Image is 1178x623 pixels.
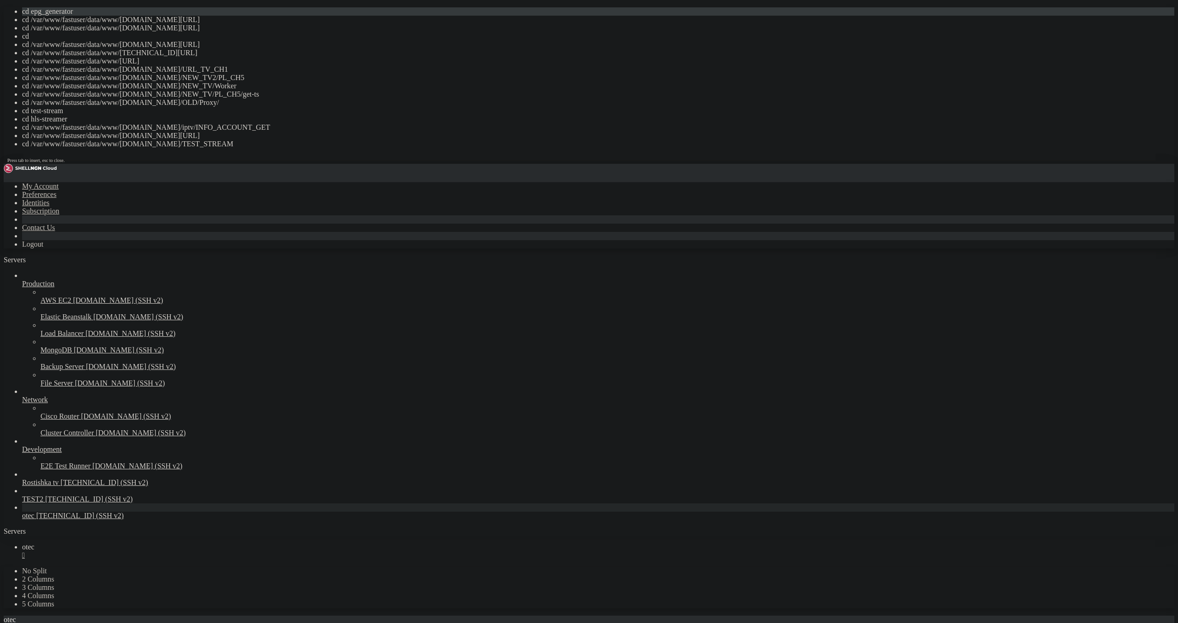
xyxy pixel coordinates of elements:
li: cd /var/www/fastuser/data/www/[URL] [22,57,1174,65]
span: 0:00:00 [265,493,291,501]
x-row: eta [4,447,1056,455]
span: ━━━━━━━━━━━━━━━━━━━━━━━━━━━━━━━━━━━━━━━━ [15,493,162,501]
x-row: Collecting asyncio [4,210,1056,218]
span: externally-managed-environment [26,50,136,57]
span: 241.8/241.8 kB [166,447,217,455]
a: Load Balancer [DOMAIN_NAME] (SSH v2) [40,329,1174,338]
x-row: This environment is externally managed [4,65,1056,73]
a: Logout [22,240,43,248]
a:  [22,551,1174,560]
span: 74.9/74.9 kB [173,348,217,355]
li: cd /var/www/fastuser/data/www/[DOMAIN_NAME]/NEW_TV/Worker [22,82,1174,90]
span: [DOMAIN_NAME] (SSH v2) [81,412,171,420]
x-row: Downloading aiohappyeyeballs-2.6.1-py3-none-any.whl (15 kB) [4,409,1056,417]
span: [DOMAIN_NAME] (SSH v2) [74,346,164,354]
span: 0:00:00 [258,432,283,439]
a: otec [TECHNICAL_ID] (SSH v2) [22,512,1174,520]
li: Production [22,271,1174,387]
span: Press tab to insert, esc to close. [7,158,64,163]
span: Elastic Beanstalk [40,313,92,321]
a: E2E Test Runner [DOMAIN_NAME] (SSH v2) [40,462,1174,470]
span: otec [22,512,35,519]
x-row: root @ user manager service: systemd[215408] [4,19,1056,27]
x-row: Collecting propcache>=0.2.0 (from aiohttp) [4,317,1056,325]
span: 1.7/1.7 MB [166,402,202,409]
li: cd /var/www/fastuser/data/www/[DOMAIN_NAME][URL] [22,24,1174,32]
x-row: To install Python packages system-wide, try apt install [4,73,1056,81]
x-row: eta [4,432,1056,440]
span: 9.9 MB/s [214,524,243,531]
li: Network [22,387,1174,437]
span: ╰─> [4,73,15,80]
span: 0:00:00 [265,478,291,485]
a: 3 Columns [22,583,54,591]
li: cd /var/www/fastuser/data/www/[DOMAIN_NAME]/URL_TV_CH1 [22,65,1174,74]
x-row: root@web4:~# pip install --break-system-packages asyncio aiohttp [4,202,1056,210]
li: Load Balancer [DOMAIN_NAME] (SSH v2) [40,321,1174,338]
span: [DOMAIN_NAME] (SSH v2) [86,363,176,370]
span: [TECHNICAL_ID] (SSH v2) [61,479,148,486]
span: Cisco Router [40,412,79,420]
span: Load Balancer [40,329,84,337]
x-row: Downloading attrs-25.3.0-py3-none-any.whl (63 kB) [4,424,1056,432]
x-row: Downloading asyncio-4.0.0-py3-none-any.whl (5.6 kB) [4,386,1056,394]
x-row: root@web4:~# pip3 install g4f [4,42,1056,50]
x-row: root @ session #4044: apt[215509], bash[215440], sshd[215404] [4,12,1056,19]
a: Identities [22,199,50,207]
span: ━━━━━━━━━━━━━━━━━━━━━━━━━━━━━━━━━━━━━━━━ [22,348,169,355]
li: Cisco Router [DOMAIN_NAME] (SSH v2) [40,404,1174,421]
x-row: Collecting typing-extensions>=4.2 (from aiosignal>=1.4.0->aiohttp) [4,356,1056,363]
a: Servers [4,256,63,264]
a: File Server [DOMAIN_NAME] (SSH v2) [40,379,1174,387]
a: Rostishka tv [TECHNICAL_ID] (SSH v2) [22,479,1174,487]
span: [DOMAIN_NAME] (SSH v2) [96,429,186,437]
li: cd /var/www/fastuser/data/www/[DOMAIN_NAME]/TEST_STREAM [22,140,1174,148]
x-row: root@web4:~# cd [4,554,1056,562]
x-row: Collecting attrs>=17.3.0 (from aiohttp) [4,271,1056,279]
x-row: Downloading frozenlist-1.7.0-cp312-cp312-manylinux_2_5_x86_64.manylinux1_x86_64.manylinux_2_17_x8... [4,294,1056,302]
x-row: Collecting aiosignal>=1.4.0 (from aiohttp) [4,256,1056,264]
li: File Server [DOMAIN_NAME] (SSH v2) [40,371,1174,387]
a: My Account [22,182,59,190]
x-row: Downloading aiosignal-1.4.0-py3-none-any.whl.metadata (3.7 kB) [4,264,1056,271]
span: E2E Test Runner [40,462,91,470]
span: × [4,65,7,72]
span: ━━━━━━━━━━━━━━━━━━━━━━━━━━━━━━━━━━━━━━━━ [15,447,162,455]
span: 10.8 MB/s [221,478,254,485]
span: Servers [4,256,26,264]
span: TEST2 [22,495,43,503]
a: Development [22,445,1174,454]
a: Contact Us [22,224,55,231]
x-row: Collecting multidict<7.0,>=4.5 (from aiohttp) [4,302,1056,310]
x-row: See /usr/share/doc/python3.12/README.venv for more information. [4,172,1056,180]
span: Cluster Controller [40,429,94,437]
li: Elastic Beanstalk [DOMAIN_NAME] (SSH v2) [40,305,1174,321]
li: cd /var/www/fastuser/data/www/[DOMAIN_NAME][URL] [22,40,1174,49]
span: 0:00:00 [258,508,283,516]
li: Development [22,437,1174,470]
span: ━━━━━━━━━━━━━━━━━━━━━━━━━━━━━━━━━━━━━━━━ [15,524,162,531]
li: cd /var/www/fastuser/data/www/[TECHNICAL_ID][URL] [22,49,1174,57]
x-row: eta [4,524,1056,532]
a: TEST2 [TECHNICAL_ID] (SSH v2) [22,495,1174,503]
span: hint [4,195,18,202]
x-row: virtual environment for you. Make sure you have pipx installed. [4,157,1056,165]
li: cd hls-streamer [22,115,1174,123]
span: ━━━━━━━━━━━━━━━━━━━━━━━━━━━━━━━━━━━━━━━━ [15,432,162,439]
x-row: Downloading attrs-25.3.0-py3-none-any.whl.metadata (10 kB) [4,279,1056,287]
a: No Split [22,567,47,575]
x-row: If you wish to install a non-Debian-packaged Python package, [4,103,1056,111]
a: Preferences [22,190,57,198]
x-row: Downloading aiosignal-1.4.0-py3-none-any.whl (7.5 kB) [4,417,1056,425]
a: otec [22,543,1174,560]
x-row: Downloading aiohttp-3.12.15-cp312-cp312-manylinux_2_17_x86_64.manylinux2014_x86_64.whl.metadata (... [4,233,1056,241]
x-row: Collecting frozenlist>=1.1.1 (from aiohttp) [4,287,1056,294]
span: [TECHNICAL_ID] (SSH v2) [36,512,124,519]
span: otec [22,543,35,551]
li: E2E Test Runner [DOMAIN_NAME] (SSH v2) [40,454,1174,470]
span: MongoDB [40,346,72,354]
x-row: install. [4,88,1056,96]
x-row: : If you believe this is a mistake, please contact your Python installation or OS distribution pr... [4,187,1056,195]
x-row: python3-xyz, where xyz is the package you are trying to [4,80,1056,88]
